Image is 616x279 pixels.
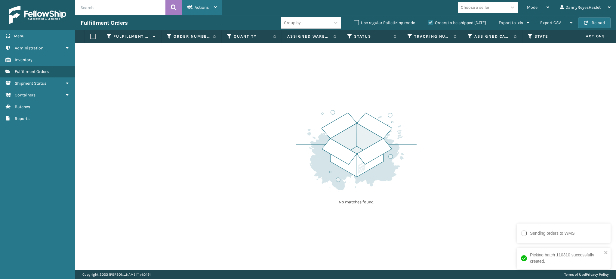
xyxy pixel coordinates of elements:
span: Export to .xls [499,20,523,25]
h3: Fulfillment Orders [81,19,128,27]
span: Actions [195,5,209,10]
div: Group by [284,20,301,26]
span: Reports [15,116,29,121]
label: Tracking Number [414,34,451,39]
button: close [604,250,608,256]
span: Inventory [15,57,32,62]
button: Reload [578,17,611,28]
label: Quantity [234,34,270,39]
div: Sending orders to WMS [530,230,575,237]
label: Use regular Palletizing mode [354,20,415,25]
label: Fulfillment Order Id [113,34,150,39]
p: Copyright 2023 [PERSON_NAME]™ v 1.0.191 [82,270,151,279]
img: logo [9,6,66,24]
span: Actions [567,31,609,41]
span: Export CSV [540,20,561,25]
label: Assigned Warehouse [287,34,330,39]
label: Orders to be shipped [DATE] [428,20,486,25]
span: Shipment Status [15,81,46,86]
div: Picking batch 110310 successfully created. [530,252,602,265]
label: Status [354,34,390,39]
span: Containers [15,92,35,98]
span: Mode [527,5,537,10]
label: Order Number [174,34,210,39]
label: Assigned Carrier Service [474,34,511,39]
span: Menu [14,33,24,39]
span: Batches [15,104,30,109]
span: Fulfillment Orders [15,69,49,74]
span: Administration [15,45,43,51]
label: State [534,34,571,39]
div: Choose a seller [461,4,489,11]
